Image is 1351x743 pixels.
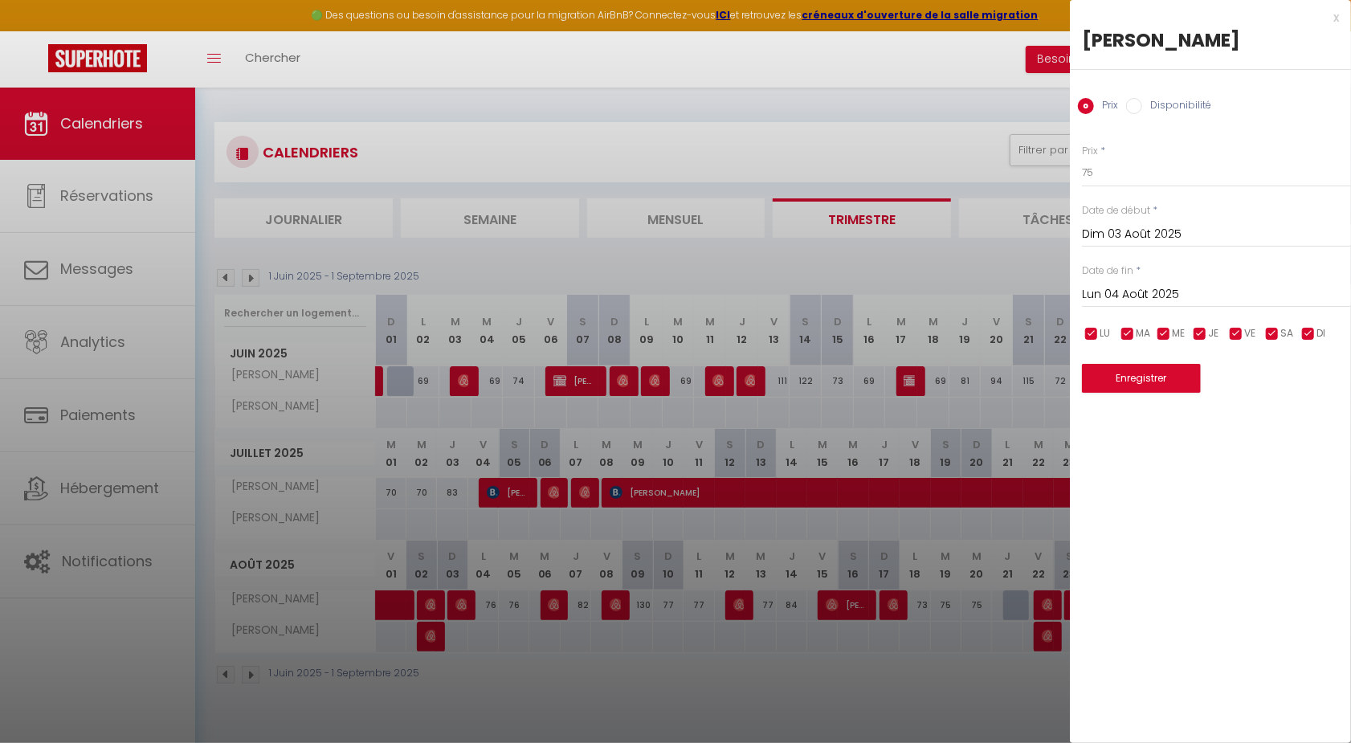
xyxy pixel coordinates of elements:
[1094,98,1118,116] label: Prix
[1244,326,1255,341] span: VE
[1208,326,1218,341] span: JE
[1142,98,1211,116] label: Disponibilité
[1280,326,1293,341] span: SA
[1100,326,1110,341] span: LU
[1316,326,1325,341] span: DI
[1172,326,1185,341] span: ME
[1070,8,1339,27] div: x
[1082,364,1201,393] button: Enregistrer
[1082,263,1133,279] label: Date de fin
[13,6,61,55] button: Ouvrir le widget de chat LiveChat
[1082,144,1098,159] label: Prix
[1082,27,1339,53] div: [PERSON_NAME]
[1082,203,1150,218] label: Date de début
[1136,326,1150,341] span: MA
